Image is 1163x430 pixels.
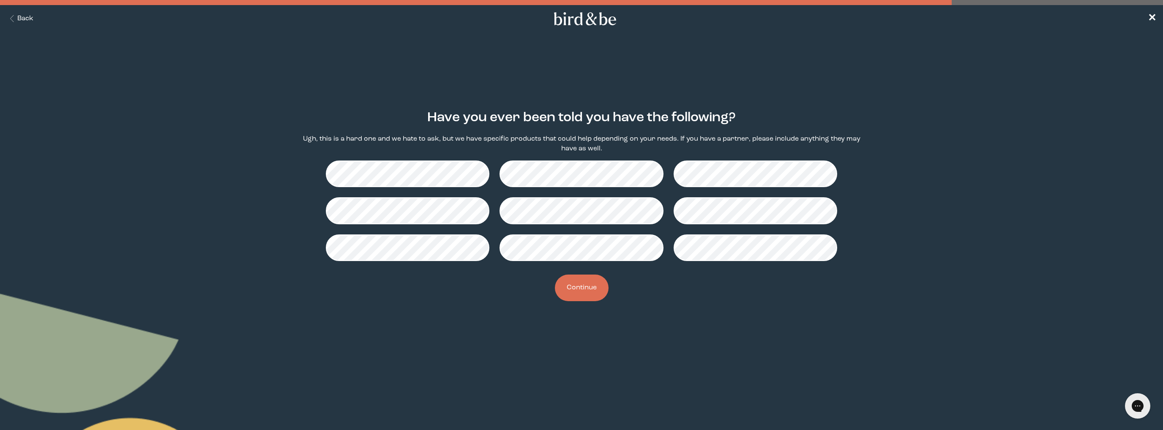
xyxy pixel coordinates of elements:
span: ✕ [1148,14,1156,24]
a: ✕ [1148,11,1156,26]
button: Continue [555,275,609,301]
button: Back Button [7,14,33,24]
iframe: Gorgias live chat messenger [1121,390,1155,422]
h2: Have you ever been told you have the following? [427,108,736,128]
p: Ugh, this is a hard one and we hate to ask, but we have specific products that could help dependi... [298,134,865,154]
